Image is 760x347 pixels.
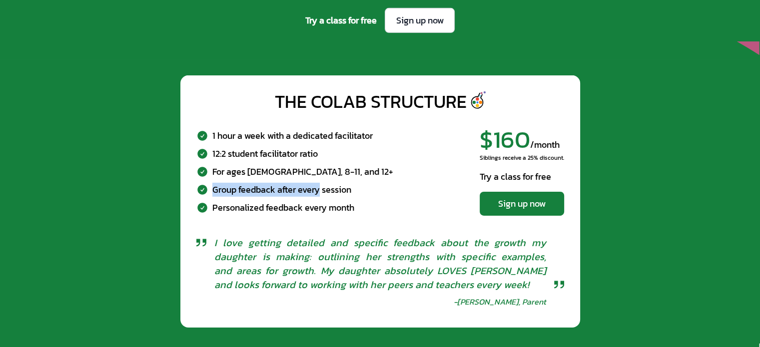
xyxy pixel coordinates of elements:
[490,197,554,211] div: Sign up now
[480,170,564,184] div: Try a class for free
[212,146,318,160] div: 12:2 student facilitator ratio
[480,121,530,157] span: $160
[212,182,351,196] div: Group feedback after every session
[305,13,377,27] span: Try a class for free
[214,236,546,292] span: I love getting detailed and specific feedback about the growth my daughter is making: outlining h...
[480,154,564,162] div: Siblings receive a 25% discount.
[212,164,393,178] div: For ages [DEMOGRAPHIC_DATA], 8-11, and 12+
[212,200,354,214] div: Personalized feedback every month
[274,91,466,111] div: The CoLab Structure
[480,192,564,216] a: Sign up now
[454,296,546,308] div: - [PERSON_NAME], Parent
[480,127,564,152] div: /month
[212,128,373,142] div: 1 hour a week with a dedicated facilitator
[385,8,455,33] a: Sign up now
